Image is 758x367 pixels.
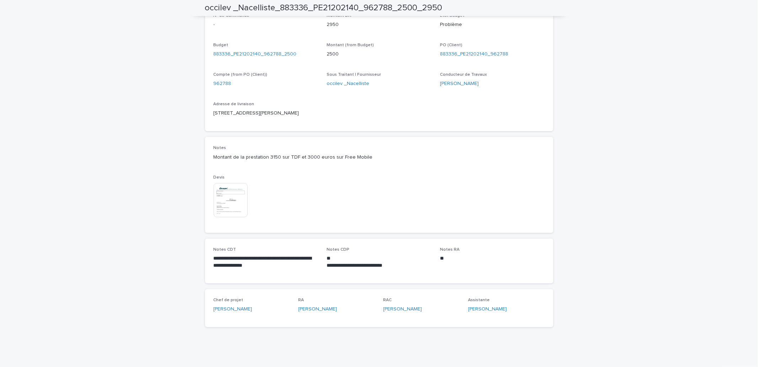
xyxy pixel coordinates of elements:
a: occilev _Nacelliste [327,80,369,87]
span: Notes [214,146,226,150]
a: [PERSON_NAME] [299,305,337,313]
span: Etat Budget [440,14,464,18]
h2: occilev _Nacelliste_883336_PE21202140_962788_2500_2950 [205,3,442,13]
span: PO (Client) [440,43,462,47]
a: 883336_PE21202140_962788 [440,50,508,58]
span: Sous Traitant | Fournisseur [327,73,381,77]
span: Notes CDP [327,248,349,252]
span: Notes CDT [214,248,236,252]
a: 883336_PE21202140_962788_2500 [214,50,297,58]
a: [PERSON_NAME] [214,305,252,313]
span: Devis [214,175,225,180]
p: - [214,21,318,28]
span: RAC [383,298,392,302]
a: [PERSON_NAME] [468,305,507,313]
span: Notes RA [440,248,459,252]
span: Conducteur de Travaux [440,73,487,77]
span: Montant DA [327,14,351,18]
p: 2500 [327,50,431,58]
a: 962788 [214,80,231,87]
span: Assistante [468,298,490,302]
p: 2950 [327,21,431,28]
p: Montant de la prestation 3150 sur TDF et 3000 euros sur Free Mobile [214,154,545,161]
span: Compte (from PO (Client)) [214,73,268,77]
span: Chef de projet [214,298,243,302]
p: [STREET_ADDRESS][PERSON_NAME] [214,110,318,117]
a: [PERSON_NAME] [383,305,422,313]
span: Montant (from Budget) [327,43,374,47]
a: [PERSON_NAME] [440,80,479,87]
span: Budget [214,43,229,47]
span: RA [299,298,304,302]
p: Problème [440,21,545,28]
span: Adresse de livraison [214,102,254,106]
span: N° de Commande [214,14,250,18]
